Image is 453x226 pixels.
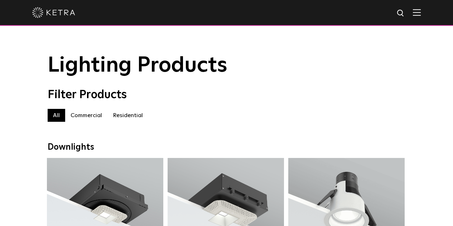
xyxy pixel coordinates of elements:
div: Downlights [48,142,406,153]
label: Commercial [65,109,107,122]
span: Lighting Products [48,55,227,76]
img: ketra-logo-2019-white [32,7,75,18]
label: Residential [107,109,148,122]
img: search icon [396,9,405,18]
div: Filter Products [48,88,406,102]
img: Hamburger%20Nav.svg [413,9,421,16]
label: All [48,109,65,122]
